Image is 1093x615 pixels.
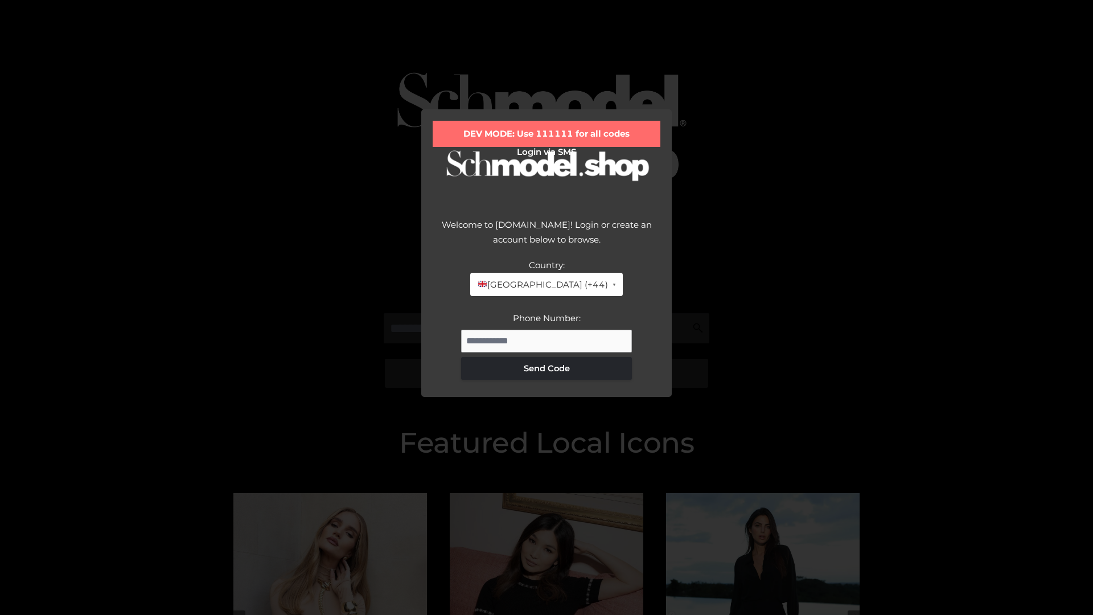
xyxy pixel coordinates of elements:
[433,147,660,157] h2: Login via SMS
[529,260,565,270] label: Country:
[478,280,487,288] img: 🇬🇧
[433,121,660,147] div: DEV MODE: Use 111111 for all codes
[477,277,607,292] span: [GEOGRAPHIC_DATA] (+44)
[433,218,660,258] div: Welcome to [DOMAIN_NAME]! Login or create an account below to browse.
[461,357,632,380] button: Send Code
[513,313,581,323] label: Phone Number:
